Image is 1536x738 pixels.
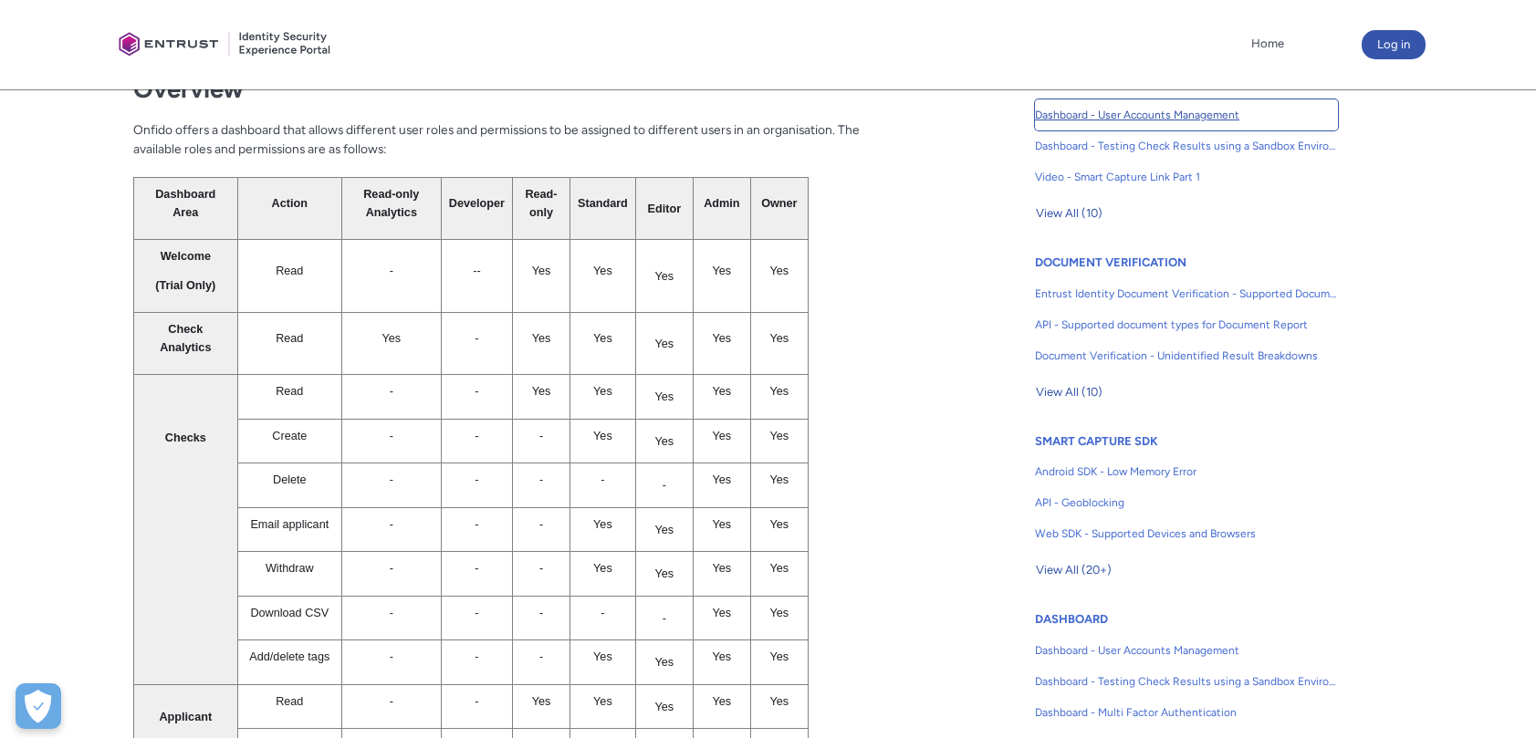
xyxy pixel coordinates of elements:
span: - [475,473,478,486]
span: Dashboard - Testing Check Results using a Sandbox Environment [1035,138,1338,154]
span: Yes [532,385,551,398]
span: Yes [713,650,732,663]
span: Applicant [159,711,212,723]
span: Download CSV [250,607,329,619]
span: API - Geoblocking [1035,494,1338,511]
span: - [390,265,393,277]
a: API - Geoblocking [1035,487,1338,518]
b: Editor [648,203,682,215]
span: Yes [770,607,789,619]
span: Create [272,430,307,442]
span: - [475,385,478,398]
span: Yes [593,332,612,345]
span: - [390,385,393,398]
a: Document Verification - Unidentified Result Breakdowns [1035,340,1338,371]
span: Yes [713,332,732,345]
span: - [539,518,543,531]
span: Yes [532,695,551,708]
span: Yes [532,332,551,345]
a: SMART CAPTURE SDK [1035,434,1158,448]
button: Log in [1362,30,1426,59]
span: Welcome [161,250,211,263]
span: Yes [770,562,789,575]
a: Dashboard - User Accounts Management [1035,99,1338,130]
span: - [475,332,478,345]
span: Yes [770,385,789,398]
span: Read-only [525,188,557,218]
span: Web SDK - Supported Devices and Browsers [1035,525,1338,542]
a: Dashboard - Multi Factor Authentication [1035,697,1338,728]
button: View All (10) [1035,199,1103,228]
span: Yes [713,473,732,486]
span: Yes [532,265,551,277]
span: - [390,607,393,619]
button: Open Preferences [16,683,61,729]
span: - [539,562,543,575]
span: Dashboard - User Accounts Management [1035,107,1338,123]
span: - [390,430,393,442]
span: Yes [655,338,674,350]
div: Cookie Preferences [16,683,61,729]
span: - [475,607,478,619]
a: Web SDK - Supported Devices and Browsers [1035,518,1338,549]
span: Read [276,265,303,277]
span: - [390,650,393,663]
a: GETTING STARTED [1035,78,1143,91]
span: - [475,518,478,531]
span: - [475,430,478,442]
span: - [475,695,478,708]
span: Yes [713,695,732,708]
span: Yes [655,701,674,713]
span: - [475,562,478,575]
a: DOCUMENT VERIFICATION [1035,255,1186,269]
span: Delete [273,473,307,486]
button: View All (10) [1035,378,1103,407]
span: (Trial Only) [155,279,215,292]
span: - [601,473,604,486]
span: Yes [655,567,674,580]
span: Admin [704,197,739,210]
span: Yes [593,385,612,398]
span: Yes [713,518,732,531]
span: Read [276,385,303,398]
span: Read [276,332,303,345]
span: - [475,650,478,663]
span: Android SDK - Low Memory Error [1035,463,1338,480]
span: Yes [770,430,789,442]
span: Yes [713,607,732,619]
span: - [539,607,543,619]
span: Checks [165,431,206,444]
span: Developer [449,197,505,210]
span: Yes [655,524,674,536]
span: - [539,650,543,663]
span: Yes [593,695,612,708]
span: Yes [655,390,674,403]
span: Yes [655,435,674,448]
span: Yes [593,265,612,277]
span: Yes [593,650,612,663]
span: Withdraw [266,562,314,575]
span: Yes [593,518,612,531]
a: Android SDK - Low Memory Error [1035,456,1338,487]
span: Yes [770,518,789,531]
span: Read [276,695,303,708]
span: Yes [770,473,789,486]
span: - [663,612,666,625]
a: Dashboard - Testing Check Results using a Sandbox Environment [1035,130,1338,161]
span: Yes [593,430,612,442]
span: - [390,518,393,531]
span: Yes [713,562,732,575]
span: Dashboard Area [155,188,218,218]
span: Yes [713,385,732,398]
span: - [601,607,604,619]
span: Dashboard - User Accounts Management [1035,642,1338,659]
span: -- [473,265,480,277]
span: - [390,473,393,486]
span: Read-only Analytics [363,188,422,218]
span: - [390,562,393,575]
span: Yes [593,562,612,575]
span: View All (10) [1036,379,1102,406]
span: Yes [713,265,732,277]
span: View All (10) [1036,200,1102,227]
span: Video - Smart Capture Link Part 1 [1035,169,1338,185]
